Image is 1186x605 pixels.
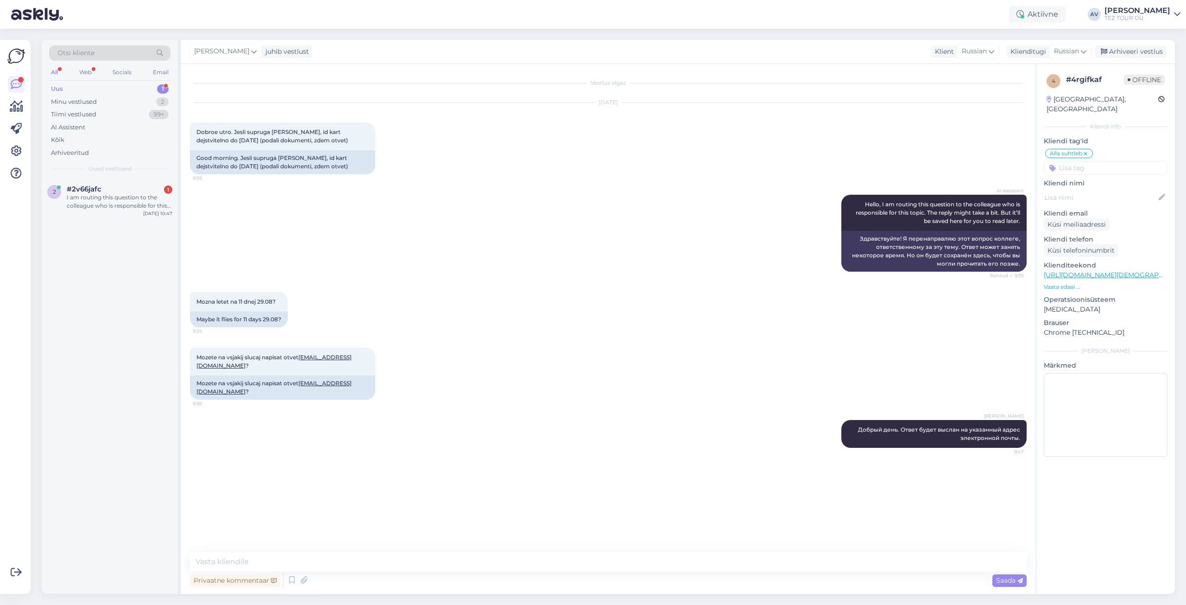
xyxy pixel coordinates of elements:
input: Lisa nimi [1044,192,1157,203]
div: AI Assistent [51,123,85,132]
span: Saada [996,576,1023,585]
div: Good morning. Jesli supruga [PERSON_NAME], id kart dejstvitelno do [DATE] (podali dokumenti, zdem... [190,150,375,174]
span: AI Assistent [989,187,1024,194]
div: 1 [164,185,172,194]
div: [GEOGRAPHIC_DATA], [GEOGRAPHIC_DATA] [1047,95,1158,114]
div: Здравствуйте! Я перенаправляю этот вопрос коллеге, ответственному за эту тему. Ответ может занять... [841,231,1027,272]
div: Küsi telefoninumbrit [1044,244,1118,257]
span: 9:36 [193,400,227,407]
div: I am routing this question to the colleague who is responsible for this topic. The reply might ta... [67,193,172,210]
div: Aktiivne [1009,6,1066,23]
span: Nähtud ✓ 9:35 [989,272,1024,279]
div: All [49,66,60,78]
div: # 4rgifkaf [1066,74,1124,85]
div: Socials [111,66,133,78]
span: 9:47 [989,448,1024,455]
span: 4 [1052,77,1055,84]
div: Klient [931,47,954,57]
div: [DATE] [190,98,1027,107]
div: Vestlus algas [190,79,1027,87]
div: Kliendi info [1044,122,1167,131]
p: Kliendi nimi [1044,178,1167,188]
span: Uued vestlused [88,165,132,173]
div: Maybe it flies for 11 days 29.08? [190,312,288,327]
a: [PERSON_NAME]TEZ TOUR OÜ [1104,7,1180,22]
p: Kliendi telefon [1044,235,1167,244]
div: AV [1088,8,1101,21]
p: Märkmed [1044,361,1167,370]
span: Mozete na vsjakij slucaj napisat otvet ? [196,354,352,369]
p: Operatsioonisüsteem [1044,295,1167,305]
span: #2v66jafc [67,185,101,193]
div: Tiimi vestlused [51,110,96,119]
p: Kliendi tag'id [1044,136,1167,146]
div: TEZ TOUR OÜ [1104,14,1170,22]
span: [PERSON_NAME] [984,413,1024,420]
p: Chrome [TECHNICAL_ID] [1044,328,1167,338]
span: 2 [53,188,56,195]
div: Kõik [51,135,64,145]
div: Arhiveeri vestlus [1095,45,1167,58]
div: 2 [156,97,169,107]
div: Web [77,66,94,78]
span: Russian [1054,46,1079,57]
div: Privaatne kommentaar [190,574,280,587]
span: [PERSON_NAME] [194,46,249,57]
p: Klienditeekond [1044,261,1167,270]
span: Добрый день. Ответ будет выслан на указанный адрес электронной почты. [858,426,1022,441]
div: Arhiveeritud [51,148,89,158]
span: 9:35 [193,328,227,335]
div: Küsi meiliaadressi [1044,218,1110,231]
div: Minu vestlused [51,97,97,107]
img: Askly Logo [7,47,25,65]
div: [PERSON_NAME] [1044,347,1167,355]
span: 9:35 [193,175,227,182]
p: Kliendi email [1044,209,1167,218]
span: Otsi kliente [57,48,95,58]
p: Brauser [1044,318,1167,328]
p: Vaata edasi ... [1044,283,1167,291]
div: juhib vestlust [262,47,309,57]
div: 1 [157,84,169,94]
p: [MEDICAL_DATA] [1044,305,1167,314]
span: Alla suhtleb [1050,151,1082,156]
div: Uus [51,84,63,94]
span: Offline [1124,75,1165,85]
input: Lisa tag [1044,161,1167,175]
div: [DATE] 10:47 [143,210,172,217]
div: Mozete na vsjakij slucaj napisat otvet ? [190,376,375,400]
span: Dobroe utro. Jesli supruga [PERSON_NAME], id kart dejstvitelno do [DATE] (podali dokumenti, zdem ... [196,128,348,144]
div: [PERSON_NAME] [1104,7,1170,14]
span: Russian [962,46,987,57]
div: Email [151,66,170,78]
span: Hello, I am routing this question to the colleague who is responsible for this topic. The reply m... [856,201,1022,224]
span: Mozna letet na 11 dnej 29.08? [196,298,276,305]
div: Klienditugi [1007,47,1046,57]
div: 99+ [149,110,169,119]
